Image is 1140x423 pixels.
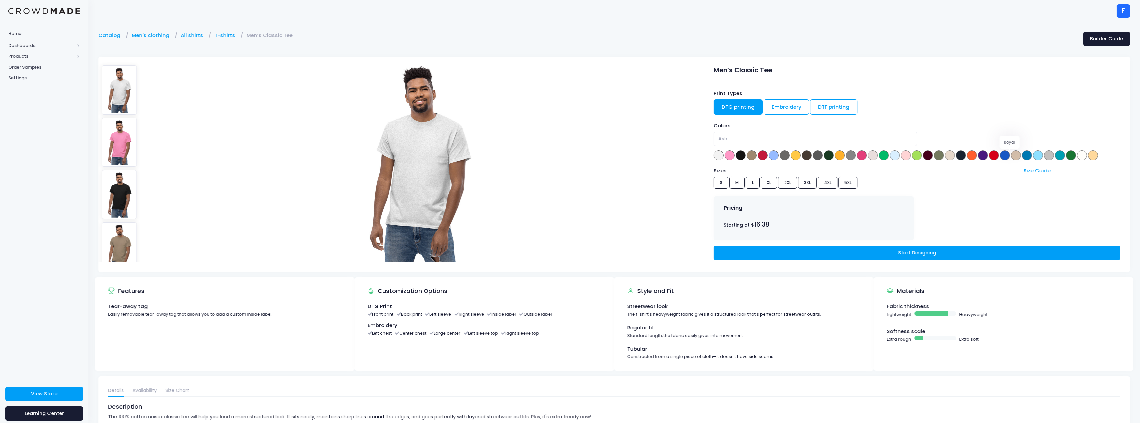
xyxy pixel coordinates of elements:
span: Products [8,53,74,60]
a: Learning Center [5,406,83,421]
li: Back print [397,311,422,317]
a: All shirts [181,32,207,39]
div: Features [108,282,144,301]
a: Availability [132,385,157,397]
div: Easily removable tear-away tag that allows you to add a custom inside label. [108,311,342,318]
span: Settings [8,75,80,81]
a: DTG printing [714,99,763,115]
span: Lightweight [887,311,911,318]
span: Extra soft [959,336,979,343]
div: Customization Options [368,282,447,301]
li: Left sleeve top [464,330,498,336]
span: Basic example [914,311,956,316]
span: Ash [718,135,727,142]
div: Fabric thickness [887,303,1120,310]
a: Men's clothing [132,32,173,39]
div: Men’s Classic Tee [714,62,1120,75]
a: Builder Guide [1083,32,1130,46]
div: Print Types [714,90,1120,97]
a: DTF printing [810,99,857,115]
div: Description [108,402,1120,411]
div: Colors [714,122,1120,129]
a: Embroidery [764,99,809,115]
div: The t-shirt's heavyweight fabric gives it a structured look that's perfect for streetwear outfits. [627,311,861,318]
a: T-shirts [215,32,239,39]
span: Ash [714,132,917,146]
span: Basic example [914,336,956,340]
div: Royal [1000,136,1020,149]
p: The 100% cotton unisex classic tee will help you land a more structured look. It sits nicely, mai... [108,413,1120,420]
h4: Pricing [724,205,742,211]
div: Constructed from a single piece of cloth—it doesn't have side seams. [627,354,861,360]
li: Outside label [519,311,552,317]
a: Details [108,385,124,397]
li: Left chest [368,330,392,336]
div: F [1117,4,1130,18]
span: Order Samples [8,64,80,71]
a: Size Chart [165,385,189,397]
li: Right sleeve [454,311,484,317]
li: Front print [368,311,393,317]
div: Streetwear look [627,303,861,310]
span: Heavyweight [959,311,988,318]
div: DTG Print [368,303,601,310]
a: View Store [5,387,83,401]
span: Learning Center [25,410,64,417]
span: Extra rough [887,336,911,343]
span: 16.38 [754,220,769,229]
div: Materials [887,282,924,301]
div: Tear-away tag [108,303,342,310]
li: Center chest [395,330,426,336]
div: Standard length, the fabric easily gives into movement. [627,333,861,339]
li: Left sleeve [425,311,451,317]
div: Sizes [711,167,1020,174]
li: Right sleeve top [501,330,539,336]
a: Size Guide [1024,167,1051,174]
div: Embroidery [368,322,601,329]
li: Large center [429,330,460,336]
li: Inside label [487,311,516,317]
span: View Store [31,390,57,397]
div: Softness scale [887,328,1120,335]
div: Style and Fit [627,282,674,301]
div: Regular fit [627,324,861,331]
a: Men’s Classic Tee [247,32,296,39]
span: Dashboards [8,42,74,49]
a: Catalog [98,32,124,39]
a: Start Designing [714,246,1120,260]
div: Starting at $ [724,220,904,229]
span: Home [8,30,80,37]
div: Tubular [627,345,861,353]
img: Logo [8,8,80,14]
